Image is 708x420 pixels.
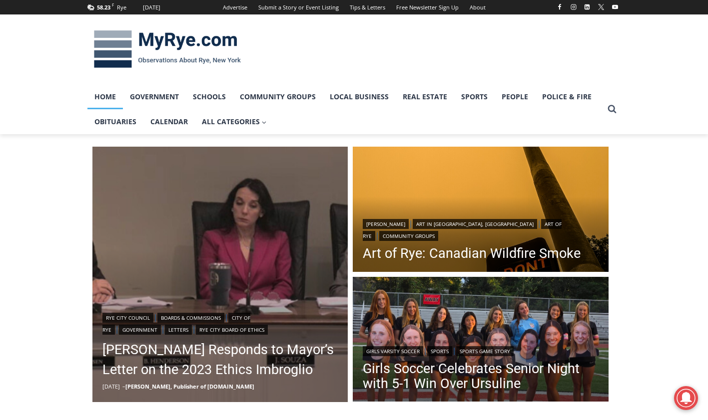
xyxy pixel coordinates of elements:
[554,1,566,13] a: Facebook
[143,109,195,134] a: Calendar
[353,277,609,405] a: Read More Girls Soccer Celebrates Senior Night with 5-1 Win Over Ursuline
[495,84,535,109] a: People
[363,219,409,229] a: [PERSON_NAME]
[125,383,254,390] a: [PERSON_NAME], Publisher of [DOMAIN_NAME]
[87,84,603,135] nav: Primary Navigation
[363,346,423,356] a: Girls Varsity Soccer
[117,3,126,12] div: Rye
[112,2,114,7] span: F
[396,84,454,109] a: Real Estate
[363,361,599,391] a: Girls Soccer Celebrates Senior Night with 5-1 Win Over Ursuline
[363,344,599,356] div: | |
[97,3,110,11] span: 58.23
[353,147,609,274] a: Read More Art of Rye: Canadian Wildfire Smoke
[165,325,192,335] a: Letters
[456,346,514,356] a: Sports Game Story
[609,1,621,13] a: YouTube
[595,1,607,13] a: X
[92,147,348,402] img: (PHOTO: Councilmembers Bill Henderson, Julie Souza and Mayor Josh Cohn during the City Council me...
[87,84,123,109] a: Home
[102,311,338,335] div: | | | | |
[87,23,247,75] img: MyRye.com
[323,84,396,109] a: Local Business
[186,84,233,109] a: Schools
[119,325,161,335] a: Government
[143,3,160,12] div: [DATE]
[233,84,323,109] a: Community Groups
[122,383,125,390] span: –
[202,116,267,127] span: All Categories
[92,147,348,402] a: Read More Henderson Responds to Mayor’s Letter on the 2023 Ethics Imbroglio
[102,340,338,380] a: [PERSON_NAME] Responds to Mayor’s Letter on the 2023 Ethics Imbroglio
[102,383,120,390] time: [DATE]
[363,217,599,241] div: | | |
[413,219,537,229] a: Art in [GEOGRAPHIC_DATA], [GEOGRAPHIC_DATA]
[427,346,452,356] a: Sports
[603,100,621,118] button: View Search Form
[123,84,186,109] a: Government
[157,313,224,323] a: Boards & Commissions
[102,313,153,323] a: Rye City Council
[195,109,274,134] a: All Categories
[363,246,599,261] a: Art of Rye: Canadian Wildfire Smoke
[568,1,580,13] a: Instagram
[353,277,609,405] img: (PHOTO: The 2025 Rye Girls Soccer seniors. L to R: Parker Calhoun, Claire Curran, Alessia MacKinn...
[353,147,609,274] img: [PHOTO: Canadian Wildfire Smoke. Few ventured out unmasked as the skies turned an eerie orange in...
[581,1,593,13] a: Linkedin
[535,84,599,109] a: Police & Fire
[87,109,143,134] a: Obituaries
[196,325,268,335] a: Rye City Board of Ethics
[379,231,438,241] a: Community Groups
[454,84,495,109] a: Sports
